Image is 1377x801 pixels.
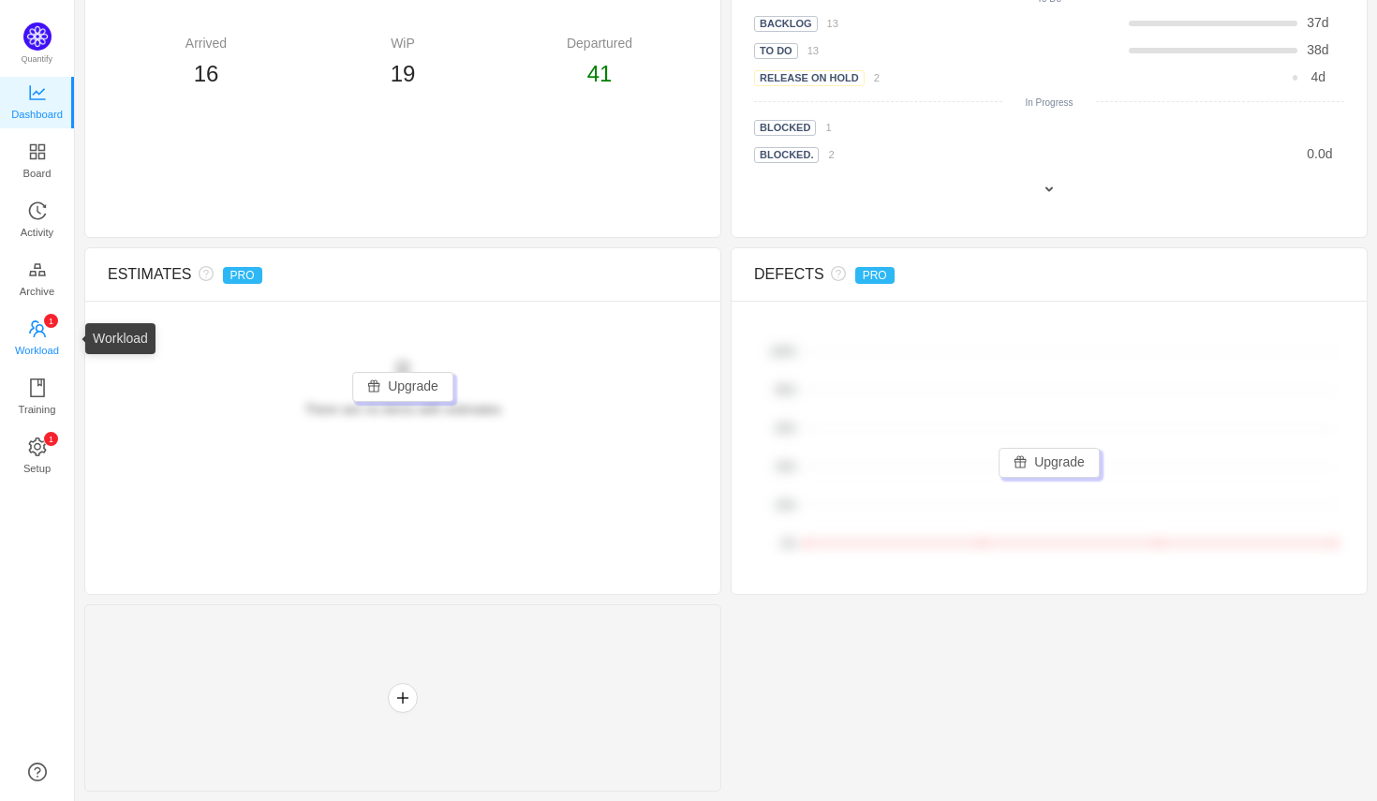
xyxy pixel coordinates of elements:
p: 1 [48,314,52,328]
a: Board [28,143,47,181]
i: icon: question-circle [824,266,846,281]
small: 2 [874,72,880,83]
span: Board [23,155,52,192]
sup: 1 [44,432,58,446]
a: 2 [865,69,880,84]
span: Dashboard [11,96,63,133]
i: icon: question-circle [192,266,214,281]
span: d [1307,15,1328,30]
tspan: 20% [776,499,796,511]
div: There are no items with estimates [108,361,698,420]
span: Archive [20,273,54,310]
i: icon: setting [28,438,47,456]
a: icon: settingSetup [28,438,47,476]
button: icon: plus [388,683,418,713]
span: Quantify [22,54,53,64]
span: d [1310,69,1325,84]
span: PRO [223,267,262,284]
tspan: 0% [781,538,796,549]
a: 2 [819,146,834,161]
a: icon: teamWorkload [28,320,47,358]
a: 1 [816,119,831,134]
span: Backlog [754,16,818,32]
button: icon: giftUpgrade [999,448,1100,478]
span: Blocked [754,120,816,136]
i: icon: team [28,319,47,338]
sup: 1 [44,314,58,328]
tspan: 40% [776,461,796,472]
span: Activity [21,214,53,251]
span: 41 [587,61,613,86]
a: Training [28,379,47,417]
div: ESTIMATES [108,263,551,286]
i: icon: robot [395,362,410,377]
span: 38 [1307,42,1322,57]
i: icon: book [28,378,47,397]
div: Departured [501,34,698,53]
span: d [1307,146,1332,161]
tspan: 100% [770,346,796,357]
span: Workload [15,332,59,369]
tspan: 80% [776,384,796,395]
button: icon: giftUpgrade [352,372,453,402]
small: 1 [825,122,831,133]
i: icon: line-chart [28,83,47,102]
i: icon: history [28,201,47,220]
span: d [1307,42,1328,57]
span: Training [18,391,55,428]
span: Release On Hold [754,70,865,86]
span: PRO [855,267,895,284]
tspan: 60% [776,423,796,434]
span: 4 [1310,69,1318,84]
a: 13 [798,42,819,57]
small: 13 [807,45,819,56]
small: 2 [828,149,834,160]
a: icon: question-circle [28,763,47,781]
div: Arrived [108,34,304,53]
span: 37 [1307,15,1322,30]
p: 1 [48,432,52,446]
i: icon: gold [28,260,47,279]
span: 19 [391,61,416,86]
a: Dashboard [28,84,47,122]
a: 13 [818,15,838,30]
span: 16 [194,61,219,86]
small: 13 [827,18,838,29]
span: 0.0 [1307,146,1325,161]
i: icon: appstore [28,142,47,161]
span: Setup [23,450,51,487]
a: Archive [28,261,47,299]
div: WiP [304,34,501,53]
span: Blocked. [754,147,819,163]
div: DEFECTS [754,263,1197,286]
span: TO DO [754,43,798,59]
small: In Progress [1025,97,1073,108]
img: Quantify [23,22,52,51]
a: Activity [28,202,47,240]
